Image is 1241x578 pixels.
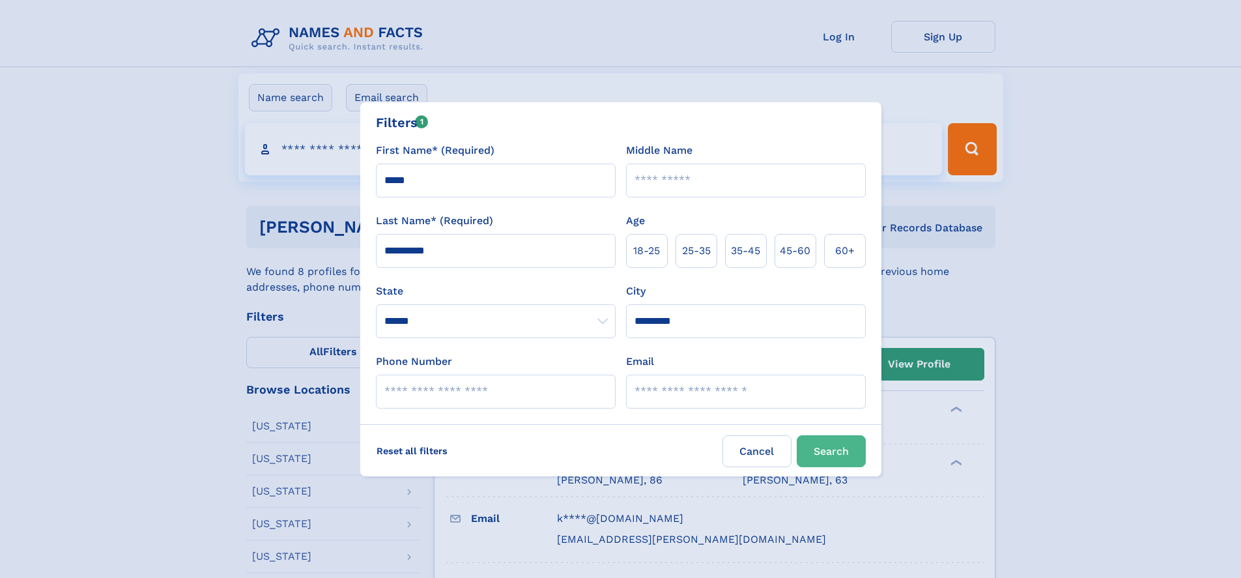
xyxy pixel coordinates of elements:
span: 18‑25 [633,243,660,259]
label: Cancel [722,435,792,467]
span: 60+ [835,243,855,259]
label: Last Name* (Required) [376,213,493,229]
label: Phone Number [376,354,452,369]
label: First Name* (Required) [376,143,494,158]
label: Email [626,354,654,369]
button: Search [797,435,866,467]
span: 25‑35 [682,243,711,259]
div: Filters [376,113,429,132]
span: 35‑45 [731,243,760,259]
span: 45‑60 [780,243,810,259]
label: Reset all filters [368,435,456,467]
label: City [626,283,646,299]
label: State [376,283,616,299]
label: Middle Name [626,143,692,158]
label: Age [626,213,645,229]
